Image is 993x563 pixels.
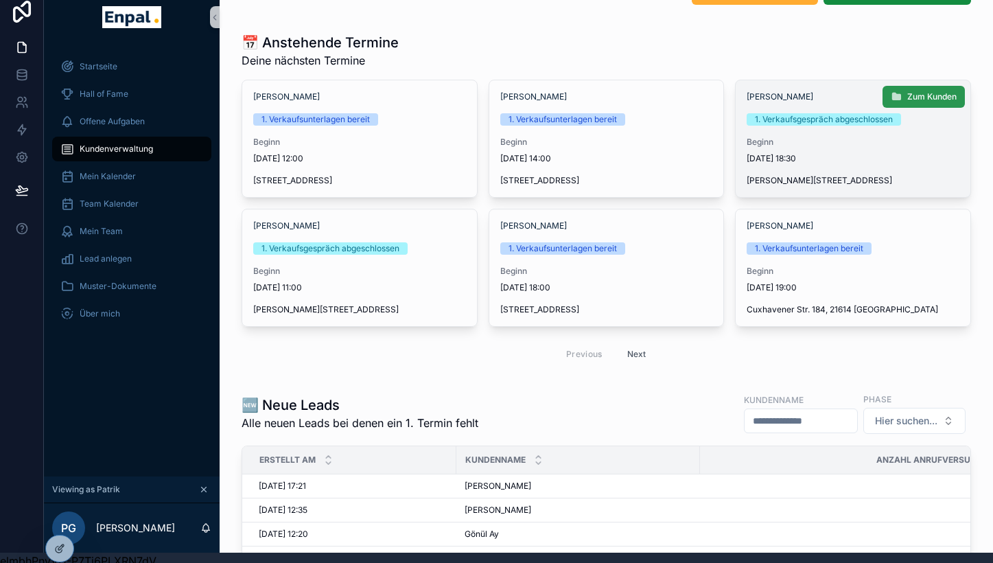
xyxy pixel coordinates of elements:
a: [DATE] 12:35 [259,505,448,516]
a: [DATE] 17:21 [259,481,448,492]
span: Beginn [500,266,713,277]
span: Anzahl Anrufversuche [876,455,988,466]
a: [PERSON_NAME] [253,91,320,102]
p: [PERSON_NAME] [96,521,175,535]
div: 1. Verkaufsunterlagen bereit [509,242,617,255]
span: Kundenname [465,455,526,466]
span: Kundenverwaltung [80,143,153,154]
span: Über mich [80,308,120,319]
span: [DATE] 12:20 [259,529,308,540]
a: [PERSON_NAME] [747,220,813,231]
a: Team Kalender [52,192,211,216]
span: Beginn [747,266,959,277]
span: Cuxhavener Str. 184, 21614 [GEOGRAPHIC_DATA] [747,304,959,315]
span: Muster-Dokumente [80,281,156,292]
span: [DATE] 18:00 [500,282,713,293]
a: [PERSON_NAME] [747,91,813,102]
span: [DATE] 18:30 [747,153,959,164]
a: Hall of Fame [52,82,211,106]
span: [DATE] 11:00 [253,282,466,293]
span: [PERSON_NAME] [465,505,531,516]
span: Zum Kunden [907,91,957,102]
div: 1. Verkaufsgespräch abgeschlossen [261,242,399,255]
span: [STREET_ADDRESS] [500,304,713,315]
span: [DATE] 17:21 [259,481,306,492]
a: Gönül Ay [465,529,692,540]
label: Phase [863,393,891,405]
h1: 🆕 Neue Leads [242,395,478,415]
span: Alle neuen Leads bei denen ein 1. Termin fehlt [242,415,478,431]
div: 1. Verkaufsunterlagen bereit [261,113,370,126]
a: Über mich [52,301,211,326]
a: [PERSON_NAME] [465,481,692,492]
div: scrollable content [44,45,220,344]
span: Lead anlegen [80,253,132,264]
button: Next [618,343,656,365]
a: [PERSON_NAME] [500,91,567,102]
a: [PERSON_NAME] [253,220,320,231]
a: [PERSON_NAME] [465,505,692,516]
span: Hier suchen... [875,414,937,428]
span: [DATE] 19:00 [747,282,959,293]
span: [PERSON_NAME][STREET_ADDRESS] [253,304,466,315]
span: PG [61,520,76,536]
a: Muster-Dokumente [52,274,211,299]
div: 1. Verkaufsgespräch abgeschlossen [755,113,893,126]
span: Gönül Ay [465,529,499,540]
span: Mein Team [80,226,123,237]
span: Mein Kalender [80,171,136,182]
span: [PERSON_NAME] [465,481,531,492]
span: Beginn [253,266,466,277]
a: Lead anlegen [52,246,211,271]
span: Beginn [747,137,959,148]
span: [DATE] 12:35 [259,505,307,516]
a: [DATE] 12:20 [259,529,448,540]
span: [STREET_ADDRESS] [253,175,466,186]
a: [PERSON_NAME] [500,220,567,231]
span: Beginn [500,137,713,148]
span: [DATE] 12:00 [253,153,466,164]
span: Offene Aufgaben [80,116,145,127]
span: Team Kalender [80,198,139,209]
span: Deine nächsten Termine [242,52,399,69]
span: [STREET_ADDRESS] [500,175,713,186]
button: Select Button [863,408,966,434]
span: Hall of Fame [80,89,128,100]
a: Kundenverwaltung [52,137,211,161]
a: Mein Team [52,219,211,244]
label: Kundenname [744,393,804,406]
a: Startseite [52,54,211,79]
button: Zum Kunden [883,86,965,108]
a: Offene Aufgaben [52,109,211,134]
span: Viewing as Patrik [52,484,120,495]
div: 1. Verkaufsunterlagen bereit [755,242,863,255]
span: Startseite [80,61,117,72]
span: [DATE] 14:00 [500,153,713,164]
div: 1. Verkaufsunterlagen bereit [509,113,617,126]
span: Beginn [253,137,466,148]
span: Erstellt Am [259,455,316,466]
span: [PERSON_NAME][STREET_ADDRESS] [747,175,959,186]
img: App logo [102,6,161,28]
h1: 📅 Anstehende Termine [242,33,399,52]
a: Mein Kalender [52,164,211,189]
